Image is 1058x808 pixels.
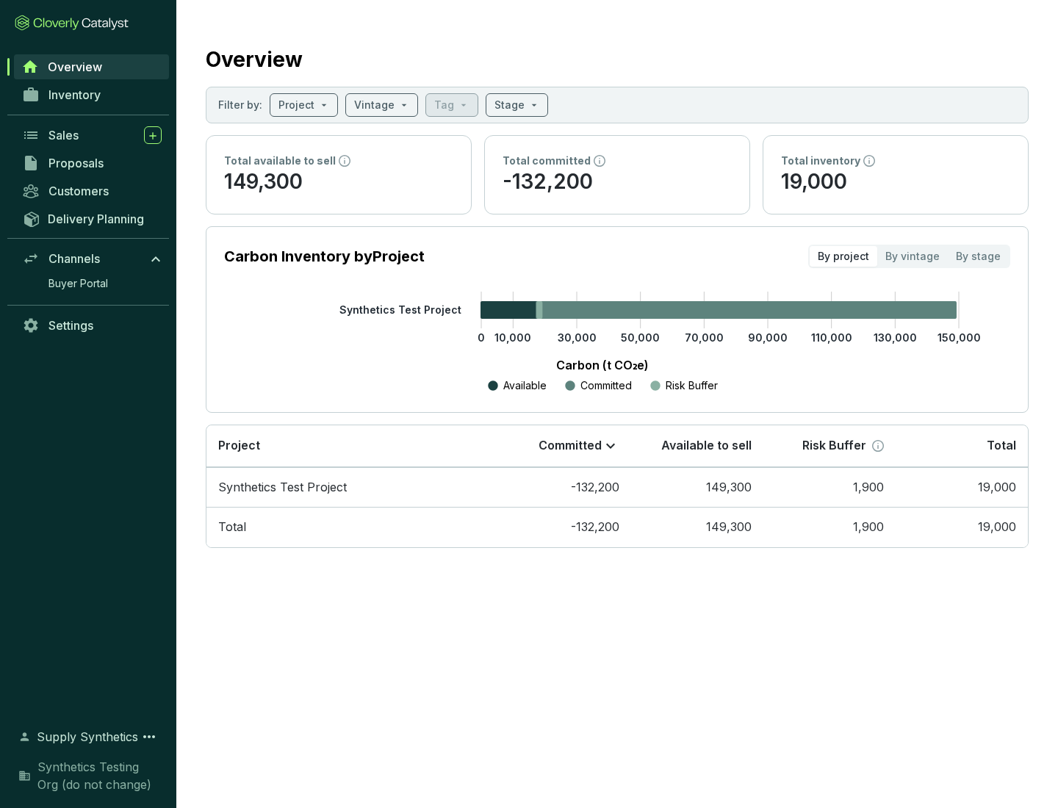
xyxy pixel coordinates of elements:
span: Customers [48,184,109,198]
p: Committed [580,378,632,393]
tspan: 70,000 [685,331,724,344]
span: Channels [48,251,100,266]
div: By vintage [877,246,948,267]
p: Risk Buffer [666,378,718,393]
td: 19,000 [896,507,1028,547]
a: Customers [15,178,169,203]
span: Inventory [48,87,101,102]
a: Proposals [15,151,169,176]
td: Total [206,507,499,547]
td: -132,200 [499,467,631,508]
td: 1,900 [763,507,896,547]
tspan: 10,000 [494,331,531,344]
p: Committed [539,438,602,454]
a: Inventory [15,82,169,107]
tspan: 30,000 [558,331,597,344]
a: Buyer Portal [41,273,169,295]
a: Delivery Planning [15,206,169,231]
div: segmented control [808,245,1010,268]
p: -132,200 [503,168,732,196]
span: Buyer Portal [48,276,108,291]
td: 149,300 [631,507,763,547]
tspan: Synthetics Test Project [339,303,461,316]
a: Overview [14,54,169,79]
p: Risk Buffer [802,438,866,454]
p: Available [503,378,547,393]
p: 149,300 [224,168,453,196]
td: -132,200 [499,507,631,547]
h2: Overview [206,44,303,75]
p: Tag [434,98,454,112]
th: Available to sell [631,425,763,467]
span: Synthetics Testing Org (do not change) [37,758,162,793]
p: Total available to sell [224,154,336,168]
span: Supply Synthetics [37,728,138,746]
td: 19,000 [896,467,1028,508]
p: Filter by: [218,98,262,112]
p: Total inventory [781,154,860,168]
a: Settings [15,313,169,338]
th: Project [206,425,499,467]
span: Delivery Planning [48,212,144,226]
span: Sales [48,128,79,143]
tspan: 90,000 [748,331,788,344]
tspan: 130,000 [874,331,917,344]
td: 1,900 [763,467,896,508]
th: Total [896,425,1028,467]
p: Carbon Inventory by Project [224,246,425,267]
div: By project [810,246,877,267]
p: 19,000 [781,168,1010,196]
a: Channels [15,246,169,271]
div: By stage [948,246,1009,267]
tspan: 150,000 [938,331,981,344]
span: Settings [48,318,93,333]
span: Overview [48,59,102,74]
span: Proposals [48,156,104,170]
p: Carbon (t CO₂e) [246,356,959,374]
tspan: 50,000 [621,331,660,344]
tspan: 0 [478,331,485,344]
a: Sales [15,123,169,148]
tspan: 110,000 [811,331,852,344]
td: Synthetics Test Project [206,467,499,508]
p: Total committed [503,154,591,168]
td: 149,300 [631,467,763,508]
